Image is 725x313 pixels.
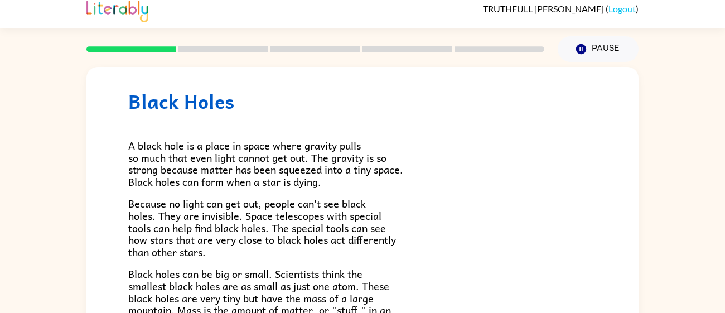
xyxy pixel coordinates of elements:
[483,3,639,14] div: ( )
[128,90,597,113] h1: Black Holes
[608,3,636,14] a: Logout
[128,195,396,259] span: Because no light can get out, people can't see black holes. They are invisible. Space telescopes ...
[558,36,639,62] button: Pause
[128,137,403,190] span: A black hole is a place in space where gravity pulls so much that even light cannot get out. The ...
[483,3,606,14] span: TRUTHFULL [PERSON_NAME]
